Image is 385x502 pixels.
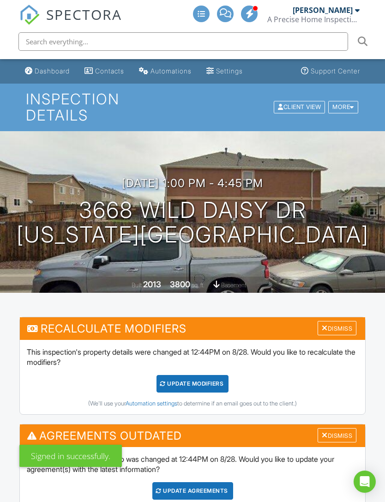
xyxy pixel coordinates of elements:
span: Built [132,282,142,289]
div: Dismiss [318,321,356,335]
h1: 3668 Wild Daisy Dr [US_STATE][GEOGRAPHIC_DATA] [17,198,369,247]
a: Settings [203,63,247,80]
div: A Precise Home Inspection [267,15,360,24]
a: Support Center [297,63,364,80]
div: Update Agreements [152,482,233,500]
span: basement [221,282,246,289]
h1: Inspection Details [26,91,359,123]
div: Signed in successfully. [19,445,122,467]
a: Client View [273,103,327,110]
span: sq. ft. [192,282,205,289]
a: Automation settings [126,400,177,407]
div: Client View [274,101,325,114]
input: Search everything... [18,32,348,51]
div: Settings [216,67,243,75]
div: Contacts [95,67,124,75]
div: More [328,101,358,114]
span: SPECTORA [46,5,122,24]
a: Dashboard [21,63,73,80]
div: Automations [150,67,192,75]
div: Support Center [311,67,360,75]
div: Open Intercom Messenger [354,471,376,493]
div: [PERSON_NAME] [293,6,353,15]
a: SPECTORA [19,12,122,32]
div: Dismiss [318,428,356,442]
img: The Best Home Inspection Software - Spectora [19,5,40,25]
div: UPDATE Modifiers [156,375,229,393]
div: 2013 [143,279,161,289]
div: Dashboard [35,67,70,75]
h3: Recalculate Modifiers [20,317,366,340]
div: 3800 [170,279,190,289]
div: (We'll use your to determine if an email goes out to the client.) [27,400,359,407]
h3: [DATE] 1:00 pm - 4:45 pm [122,177,263,189]
h3: Agreements Outdated [20,424,366,447]
a: Contacts [81,63,128,80]
a: Automations (Advanced) [135,63,195,80]
div: This inspection's property details were changed at 12:44PM on 8/28. Would you like to recalculate... [20,340,366,414]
